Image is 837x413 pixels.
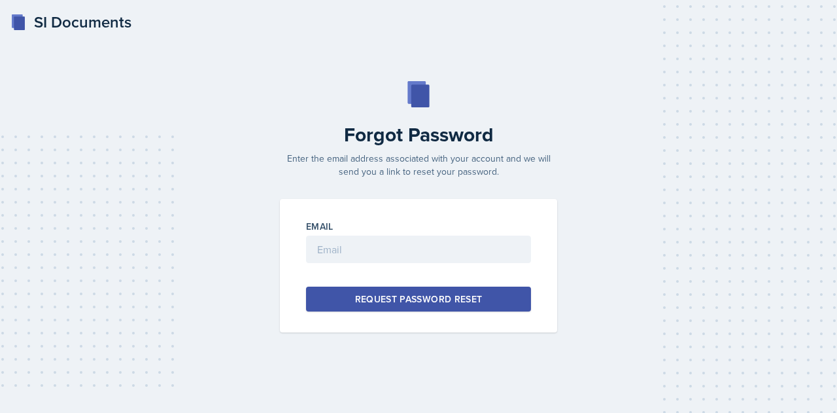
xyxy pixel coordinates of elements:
[272,123,565,147] h2: Forgot Password
[355,293,483,306] div: Request Password Reset
[306,236,531,263] input: Email
[272,152,565,178] p: Enter the email address associated with your account and we will send you a link to reset your pa...
[306,287,531,312] button: Request Password Reset
[306,220,333,233] label: Email
[10,10,131,34] a: SI Documents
